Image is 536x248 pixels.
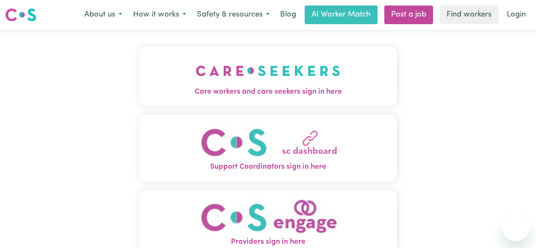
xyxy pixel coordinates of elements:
span: Providers sign in here [139,237,397,248]
a: Post a job [384,6,433,24]
button: Support Coordinators sign in here [139,114,397,181]
button: Care workers and care seekers sign in here [139,47,397,106]
button: Safety & resources [192,6,275,24]
span: Support Coordinators sign in here [139,162,397,173]
button: How it works [128,6,192,24]
a: Careseekers logo [5,5,36,25]
a: Login [502,6,531,24]
button: About us [79,6,128,24]
a: AI Worker Match [305,6,378,24]
iframe: Button to launch messaging window [502,214,529,241]
a: Blog [275,6,301,24]
a: Find workers [440,6,498,24]
span: Care workers and care seekers sign in here [139,86,397,98]
img: Careseekers logo [5,7,36,22]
